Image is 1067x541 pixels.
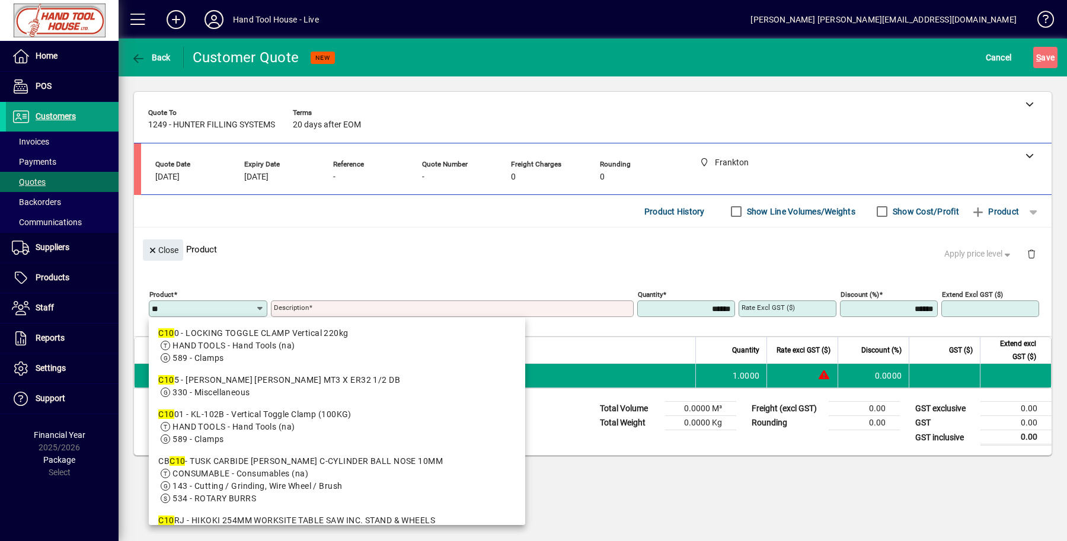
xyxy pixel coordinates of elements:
[172,481,342,491] span: 143 - Cutting / Grinding, Wire Wheel / Brush
[172,353,223,363] span: 589 - Clamps
[829,402,900,416] td: 0.00
[6,152,119,172] a: Payments
[909,416,980,430] td: GST
[861,344,902,357] span: Discount (%)
[158,374,515,386] div: 5 - [PERSON_NAME] [PERSON_NAME] MT3 X ER32 1/2 DB
[172,422,295,431] span: HAND TOOLS - Hand Tools (na)
[638,290,663,299] mat-label: Quantity
[172,388,250,397] span: 330 - Miscellaneous
[34,430,85,440] span: Financial Year
[158,328,174,338] em: C10
[6,72,119,101] a: POS
[940,244,1018,265] button: Apply price level
[158,516,174,525] em: C10
[315,54,330,62] span: NEW
[36,273,69,282] span: Products
[949,344,973,357] span: GST ($)
[422,172,424,182] span: -
[909,402,980,416] td: GST exclusive
[36,111,76,121] span: Customers
[980,416,1052,430] td: 0.00
[158,408,515,421] div: 01 - KL-102B - Vertical Toggle Clamp (100KG)
[12,137,49,146] span: Invoices
[640,201,710,222] button: Product History
[750,10,1017,29] div: [PERSON_NAME] [PERSON_NAME][EMAIL_ADDRESS][DOMAIN_NAME]
[170,456,185,466] em: C10
[36,393,65,403] span: Support
[149,322,525,369] mat-option: C100 - LOCKING TOGGLE CLAMP Vertical 220kg
[244,172,269,182] span: [DATE]
[6,384,119,414] a: Support
[983,47,1015,68] button: Cancel
[36,333,65,342] span: Reports
[745,206,855,217] label: Show Line Volumes/Weights
[980,430,1052,445] td: 0.00
[909,430,980,445] td: GST inclusive
[12,197,61,207] span: Backorders
[43,455,75,465] span: Package
[6,212,119,232] a: Communications
[293,120,361,130] span: 20 days after EOM
[149,290,174,299] mat-label: Product
[594,416,665,430] td: Total Weight
[942,290,1003,299] mat-label: Extend excl GST ($)
[6,233,119,263] a: Suppliers
[733,370,760,382] span: 1.0000
[172,434,223,444] span: 589 - Clamps
[594,402,665,416] td: Total Volume
[6,324,119,353] a: Reports
[36,242,69,252] span: Suppliers
[1017,248,1046,259] app-page-header-button: Delete
[988,337,1036,363] span: Extend excl GST ($)
[746,402,829,416] td: Freight (excl GST)
[1033,47,1058,68] button: Save
[172,341,295,350] span: HAND TOOLS - Hand Tools (na)
[157,9,195,30] button: Add
[149,369,525,404] mat-option: C105 - MH COLLET CHUCK MT3 X ER32 1/2 DB
[742,303,795,312] mat-label: Rate excl GST ($)
[158,409,174,419] em: C10
[511,172,516,182] span: 0
[36,51,57,60] span: Home
[193,48,299,67] div: Customer Quote
[36,363,66,373] span: Settings
[644,202,705,221] span: Product History
[158,327,515,340] div: 0 - LOCKING TOGGLE CLAMP Vertical 220kg
[841,290,879,299] mat-label: Discount (%)
[6,132,119,152] a: Invoices
[732,344,759,357] span: Quantity
[172,469,308,478] span: CONSUMABLE - Consumables (na)
[986,48,1012,67] span: Cancel
[140,244,186,255] app-page-header-button: Close
[6,192,119,212] a: Backorders
[777,344,830,357] span: Rate excl GST ($)
[134,228,1052,271] div: Product
[195,9,233,30] button: Profile
[665,416,736,430] td: 0.0000 Kg
[1036,48,1055,67] span: ave
[12,177,46,187] span: Quotes
[600,172,605,182] span: 0
[1036,53,1041,62] span: S
[148,120,275,130] span: 1249 - HUNTER FILLING SYSTEMS
[6,172,119,192] a: Quotes
[6,263,119,293] a: Products
[1017,239,1046,268] button: Delete
[6,354,119,383] a: Settings
[158,375,174,385] em: C10
[36,303,54,312] span: Staff
[143,239,183,261] button: Close
[746,416,829,430] td: Rounding
[944,248,1013,260] span: Apply price level
[158,455,515,468] div: CB - TUSK CARBIDE [PERSON_NAME] C-CYLINDER BALL NOSE 10MM
[980,402,1052,416] td: 0.00
[36,81,52,91] span: POS
[148,241,178,260] span: Close
[274,303,309,312] mat-label: Description
[119,47,184,68] app-page-header-button: Back
[233,10,319,29] div: Hand Tool House - Live
[149,450,525,510] mat-option: CBC10 - TUSK CARBIDE BURR C-CYLINDER BALL NOSE 10MM
[172,494,256,503] span: 534 - ROTARY BURRS
[333,172,336,182] span: -
[829,416,900,430] td: 0.00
